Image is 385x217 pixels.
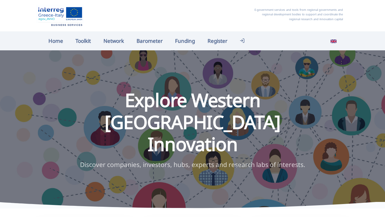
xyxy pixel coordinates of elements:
a: Network [97,34,130,47]
a: Barometer [130,34,169,47]
a: Register [201,34,234,47]
img: Home [36,5,84,27]
h1: Explore Western [GEOGRAPHIC_DATA] Innovation [68,89,317,155]
a: Home [42,34,69,47]
a: Toolkit [69,34,97,47]
img: en_flag.svg [331,38,337,44]
a: Funding [169,34,201,47]
p: Discover companies, investors, hubs, experts and research labs of interests. [68,160,317,170]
